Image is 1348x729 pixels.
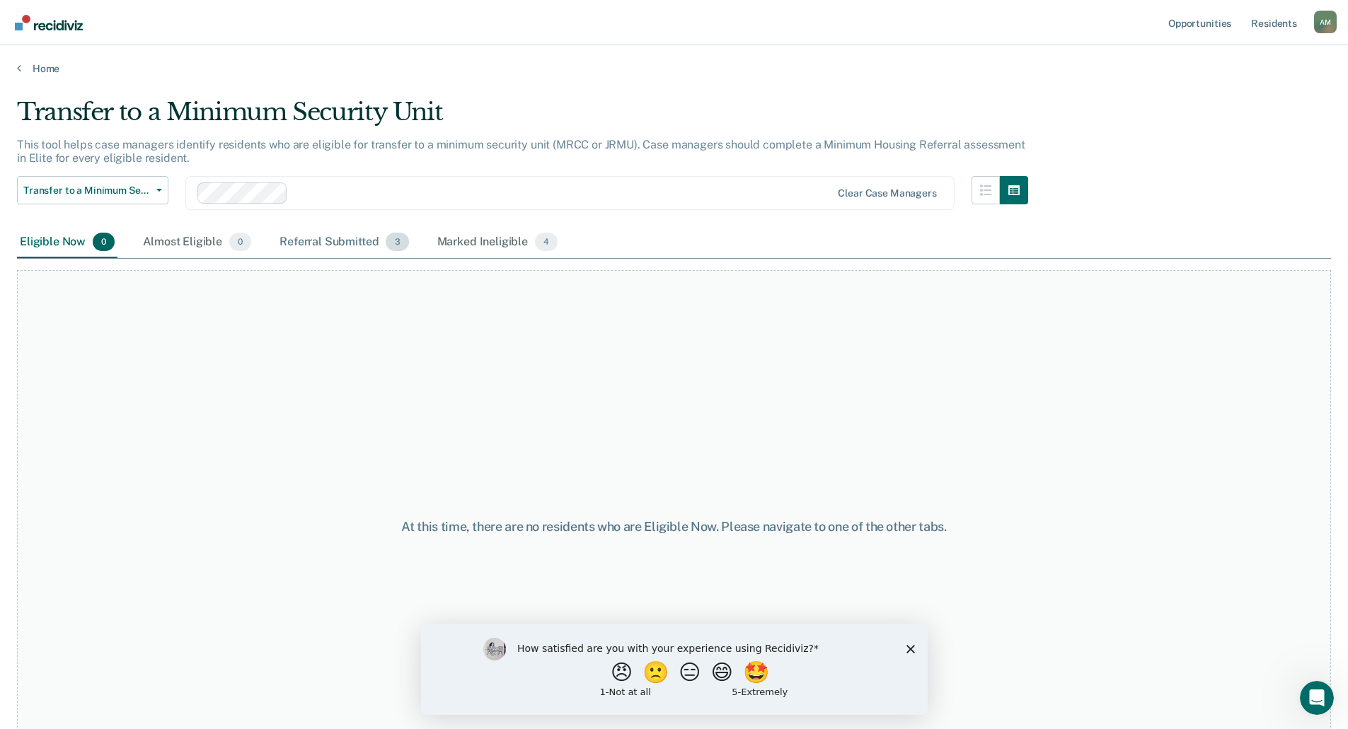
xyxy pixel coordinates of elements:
[93,233,115,251] span: 0
[386,233,408,251] span: 3
[1314,11,1337,33] button: Profile dropdown button
[17,98,1028,138] div: Transfer to a Minimum Security Unit
[1300,681,1334,715] iframe: Intercom live chat
[229,233,251,251] span: 0
[838,187,936,199] div: Clear case managers
[421,624,928,715] iframe: Survey by Kim from Recidiviz
[17,138,1025,165] p: This tool helps case managers identify residents who are eligible for transfer to a minimum secur...
[17,62,1331,75] a: Home
[23,185,151,197] span: Transfer to a Minimum Security Unit
[277,227,411,258] div: Referral Submitted3
[346,519,1003,535] div: At this time, there are no residents who are Eligible Now. Please navigate to one of the other tabs.
[17,176,168,204] button: Transfer to a Minimum Security Unit
[17,227,117,258] div: Eligible Now0
[434,227,561,258] div: Marked Ineligible4
[1314,11,1337,33] div: A M
[15,15,83,30] img: Recidiviz
[535,233,558,251] span: 4
[140,227,254,258] div: Almost Eligible0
